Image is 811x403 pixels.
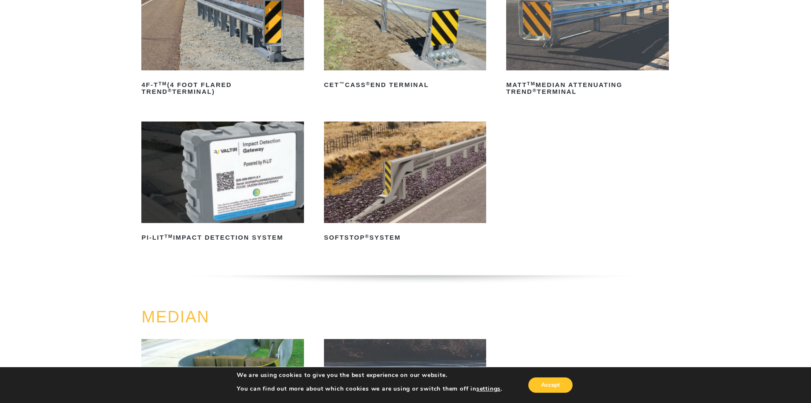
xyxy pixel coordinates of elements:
[141,308,209,326] a: MEDIAN
[141,122,304,244] a: PI-LITTMImpact Detection System
[365,234,369,239] sup: ®
[366,81,370,86] sup: ®
[527,81,536,86] sup: TM
[533,88,537,93] sup: ®
[237,371,502,379] p: We are using cookies to give you the best experience on our website.
[141,78,304,99] h2: 4F-T (4 Foot Flared TREND Terminal)
[324,122,486,223] img: SoftStop System End Terminal
[237,385,502,393] p: You can find out more about which cookies we are using or switch them off in .
[324,231,486,244] h2: SoftStop System
[339,81,345,86] sup: ™
[528,377,573,393] button: Accept
[158,81,167,86] sup: TM
[324,78,486,92] h2: CET CASS End Terminal
[164,234,173,239] sup: TM
[476,385,501,393] button: settings
[506,78,668,99] h2: MATT Median Attenuating TREND Terminal
[168,88,172,93] sup: ®
[324,122,486,244] a: SoftStop®System
[141,231,304,244] h2: PI-LIT Impact Detection System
